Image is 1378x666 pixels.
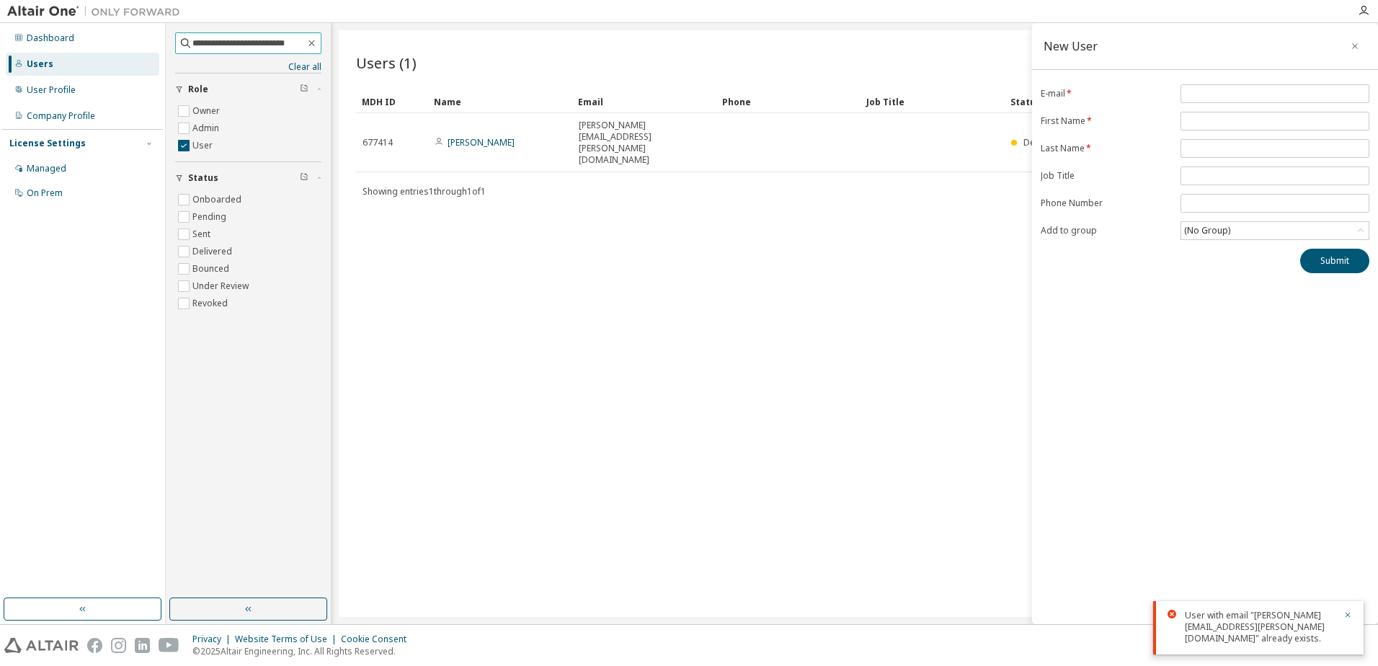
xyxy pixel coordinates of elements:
[300,172,308,184] span: Clear filter
[159,638,179,653] img: youtube.svg
[341,634,415,645] div: Cookie Consent
[175,74,321,105] button: Role
[27,32,74,44] div: Dashboard
[1044,40,1098,52] div: New User
[27,84,76,96] div: User Profile
[1181,222,1369,239] div: (No Group)
[362,90,422,113] div: MDH ID
[192,226,213,243] label: Sent
[111,638,126,653] img: instagram.svg
[434,90,566,113] div: Name
[448,136,515,148] a: [PERSON_NAME]
[4,638,79,653] img: altair_logo.svg
[1041,225,1172,236] label: Add to group
[27,58,53,70] div: Users
[722,90,855,113] div: Phone
[188,172,218,184] span: Status
[1300,249,1369,273] button: Submit
[9,138,86,149] div: License Settings
[27,163,66,174] div: Managed
[175,61,321,73] a: Clear all
[1182,223,1232,239] div: (No Group)
[135,638,150,653] img: linkedin.svg
[1041,170,1172,182] label: Job Title
[87,638,102,653] img: facebook.svg
[192,634,235,645] div: Privacy
[192,137,215,154] label: User
[192,120,222,137] label: Admin
[192,102,223,120] label: Owner
[192,191,244,208] label: Onboarded
[356,53,417,73] span: Users (1)
[192,645,415,657] p: © 2025 Altair Engineering, Inc. All Rights Reserved.
[578,90,711,113] div: Email
[1041,88,1172,99] label: E-mail
[866,90,999,113] div: Job Title
[363,137,393,148] span: 677414
[7,4,187,19] img: Altair One
[188,84,208,95] span: Role
[192,260,232,277] label: Bounced
[1010,90,1279,113] div: Status
[1041,143,1172,154] label: Last Name
[235,634,341,645] div: Website Terms of Use
[579,120,710,166] span: [PERSON_NAME][EMAIL_ADDRESS][PERSON_NAME][DOMAIN_NAME]
[27,110,95,122] div: Company Profile
[1041,115,1172,127] label: First Name
[27,187,63,199] div: On Prem
[192,295,231,312] label: Revoked
[1185,610,1335,644] div: User with email "[PERSON_NAME][EMAIL_ADDRESS][PERSON_NAME][DOMAIN_NAME]" already exists.
[363,185,486,197] span: Showing entries 1 through 1 of 1
[192,208,229,226] label: Pending
[192,243,235,260] label: Delivered
[1023,136,1063,148] span: Delivered
[300,84,308,95] span: Clear filter
[175,162,321,194] button: Status
[1041,197,1172,209] label: Phone Number
[192,277,252,295] label: Under Review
